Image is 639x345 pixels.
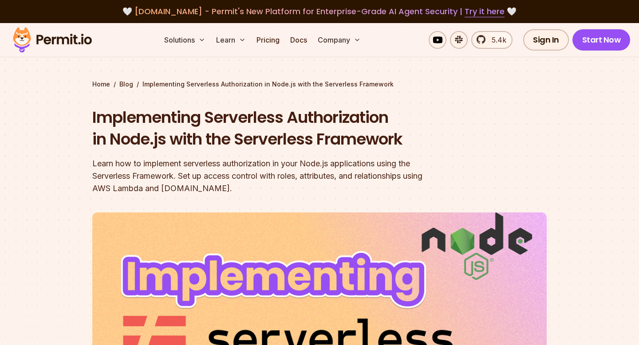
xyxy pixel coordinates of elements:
a: Docs [287,31,311,49]
a: Home [92,80,110,89]
div: / / [92,80,547,89]
h1: Implementing Serverless Authorization in Node.js with the Serverless Framework [92,106,433,150]
div: Learn how to implement serverless authorization in your Node.js applications using the Serverless... [92,157,433,195]
a: Blog [119,80,133,89]
button: Learn [213,31,249,49]
button: Company [314,31,364,49]
a: Start Now [572,29,631,51]
span: 5.4k [486,35,506,45]
a: Try it here [465,6,505,17]
span: [DOMAIN_NAME] - Permit's New Platform for Enterprise-Grade AI Agent Security | [134,6,505,17]
a: Pricing [253,31,283,49]
a: 5.4k [471,31,513,49]
div: 🤍 🤍 [21,5,618,18]
img: Permit logo [9,25,96,55]
a: Sign In [523,29,569,51]
button: Solutions [161,31,209,49]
